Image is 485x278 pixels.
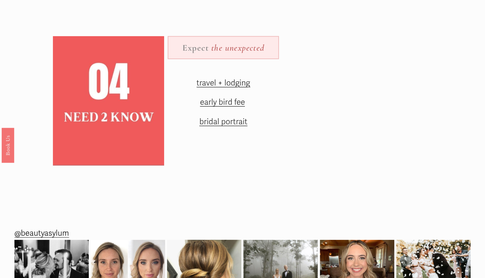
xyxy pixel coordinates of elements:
a: travel + lodging [197,78,250,88]
a: Book Us [2,128,14,163]
a: @beautyasylum [14,226,69,241]
strong: Expect [182,42,209,53]
em: the unexpected [211,42,264,53]
a: early bird fee [200,97,245,107]
a: bridal portrait [199,117,247,127]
